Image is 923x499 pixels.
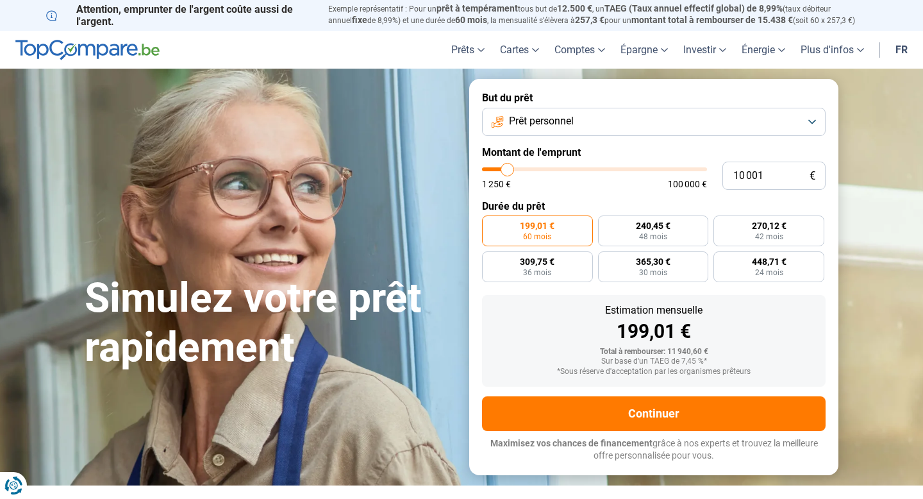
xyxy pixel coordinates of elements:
span: € [810,171,815,182]
span: 240,45 € [636,221,670,230]
label: Montant de l'emprunt [482,146,826,158]
a: Énergie [734,31,793,69]
span: 365,30 € [636,257,670,266]
a: Plus d'infos [793,31,872,69]
div: Total à rembourser: 11 940,60 € [492,348,815,357]
img: TopCompare [15,40,160,60]
p: grâce à nos experts et trouvez la meilleure offre personnalisée pour vous. [482,437,826,462]
div: 199,01 € [492,322,815,341]
span: TAEG (Taux annuel effectif global) de 8,99% [604,3,783,13]
a: Cartes [492,31,547,69]
a: Épargne [613,31,676,69]
button: Prêt personnel [482,108,826,136]
button: Continuer [482,396,826,431]
span: 1 250 € [482,180,511,189]
a: fr [888,31,915,69]
a: Prêts [444,31,492,69]
label: Durée du prêt [482,200,826,212]
div: Sur base d'un TAEG de 7,45 %* [492,357,815,366]
div: *Sous réserve d'acceptation par les organismes prêteurs [492,368,815,376]
span: 42 mois [755,233,783,241]
div: Estimation mensuelle [492,305,815,316]
span: prêt à tempérament [437,3,518,13]
a: Comptes [547,31,613,69]
span: fixe [352,15,367,25]
span: 48 mois [639,233,667,241]
h1: Simulez votre prêt rapidement [85,274,454,373]
p: Exemple représentatif : Pour un tous but de , un (taux débiteur annuel de 8,99%) et une durée de ... [328,3,877,26]
label: But du prêt [482,92,826,104]
span: 100 000 € [668,180,707,189]
span: 309,75 € [520,257,554,266]
span: 60 mois [455,15,487,25]
span: Maximisez vos chances de financement [490,438,653,448]
span: 270,12 € [752,221,786,230]
span: 448,71 € [752,257,786,266]
span: 30 mois [639,269,667,276]
a: Investir [676,31,734,69]
span: 36 mois [523,269,551,276]
span: Prêt personnel [509,114,574,128]
span: 12.500 € [557,3,592,13]
span: montant total à rembourser de 15.438 € [631,15,793,25]
span: 257,3 € [575,15,604,25]
span: 24 mois [755,269,783,276]
span: 199,01 € [520,221,554,230]
p: Attention, emprunter de l'argent coûte aussi de l'argent. [46,3,313,28]
span: 60 mois [523,233,551,241]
